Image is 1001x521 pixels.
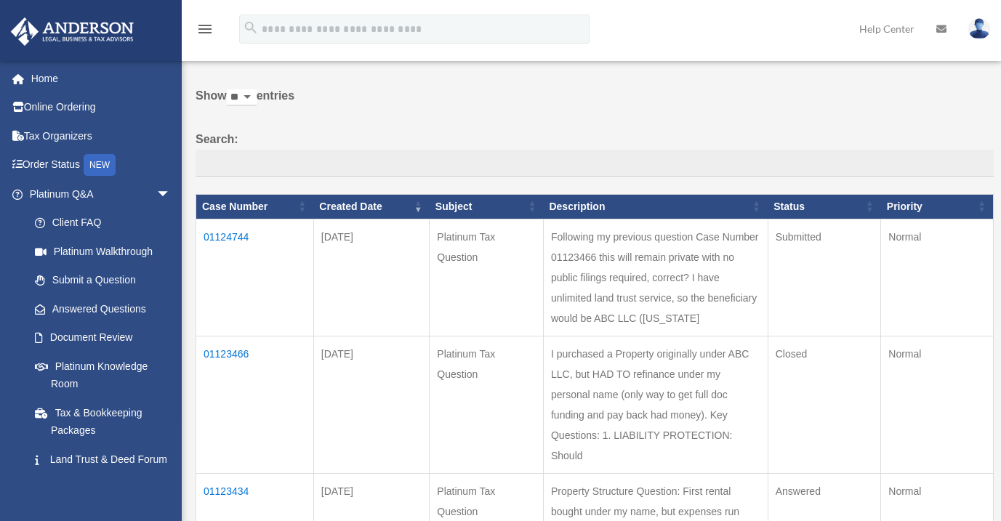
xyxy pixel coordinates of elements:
a: Tax Organizers [10,121,193,150]
a: Platinum Q&Aarrow_drop_down [10,179,185,209]
th: Priority: activate to sort column ascending [881,195,994,219]
td: [DATE] [313,219,430,336]
i: menu [196,20,214,38]
label: Search: [196,129,994,177]
td: Normal [881,336,994,473]
div: NEW [84,154,116,176]
th: Created Date: activate to sort column ascending [313,195,430,219]
i: search [243,20,259,36]
select: Showentries [227,89,257,106]
a: Submit a Question [20,266,185,295]
th: Subject: activate to sort column ascending [430,195,544,219]
th: Case Number: activate to sort column ascending [196,195,314,219]
a: Client FAQ [20,209,185,238]
a: Tax & Bookkeeping Packages [20,398,185,445]
td: 01123466 [196,336,314,473]
a: Home [10,64,193,93]
a: Platinum Knowledge Room [20,352,185,398]
a: Online Ordering [10,93,193,122]
img: Anderson Advisors Platinum Portal [7,17,138,46]
input: Search: [196,150,994,177]
label: Show entries [196,86,994,121]
a: Order StatusNEW [10,150,193,180]
td: 01124744 [196,219,314,336]
td: I purchased a Property originally under ABC LLC, but HAD TO refinance under my personal name (onl... [543,336,768,473]
th: Description: activate to sort column ascending [543,195,768,219]
td: Platinum Tax Question [430,336,544,473]
a: Answered Questions [20,294,178,323]
a: menu [196,25,214,38]
a: Document Review [20,323,185,352]
a: Platinum Walkthrough [20,237,185,266]
td: Submitted [768,219,881,336]
td: Following my previous question Case Number 01123466 this will remain private with no public filin... [543,219,768,336]
td: Normal [881,219,994,336]
img: User Pic [968,18,990,39]
td: Platinum Tax Question [430,219,544,336]
th: Status: activate to sort column ascending [768,195,881,219]
td: [DATE] [313,336,430,473]
td: Closed [768,336,881,473]
span: arrow_drop_down [156,179,185,209]
a: Land Trust & Deed Forum [20,445,185,474]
